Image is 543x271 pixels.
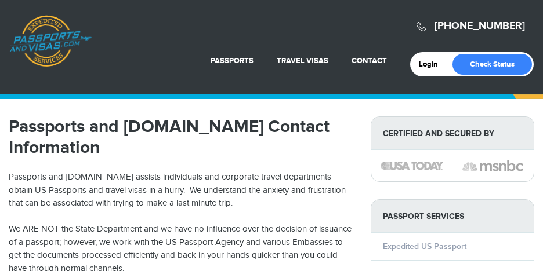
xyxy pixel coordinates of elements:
[371,200,534,233] strong: PASSPORT SERVICES
[381,162,443,170] img: image description
[453,54,532,75] a: Check Status
[9,116,353,158] h1: Passports and [DOMAIN_NAME] Contact Information
[277,56,328,65] a: Travel Visas
[9,15,92,67] a: Passports & [DOMAIN_NAME]
[435,20,525,32] a: [PHONE_NUMBER]
[371,117,534,150] strong: Certified and Secured by
[9,171,353,210] p: Passports and [DOMAIN_NAME] assists individuals and corporate travel departments obtain US Passpo...
[419,60,446,69] a: Login
[383,241,466,251] a: Expedited US Passport
[211,56,254,65] a: Passports
[462,159,523,173] img: image description
[352,56,387,65] a: Contact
